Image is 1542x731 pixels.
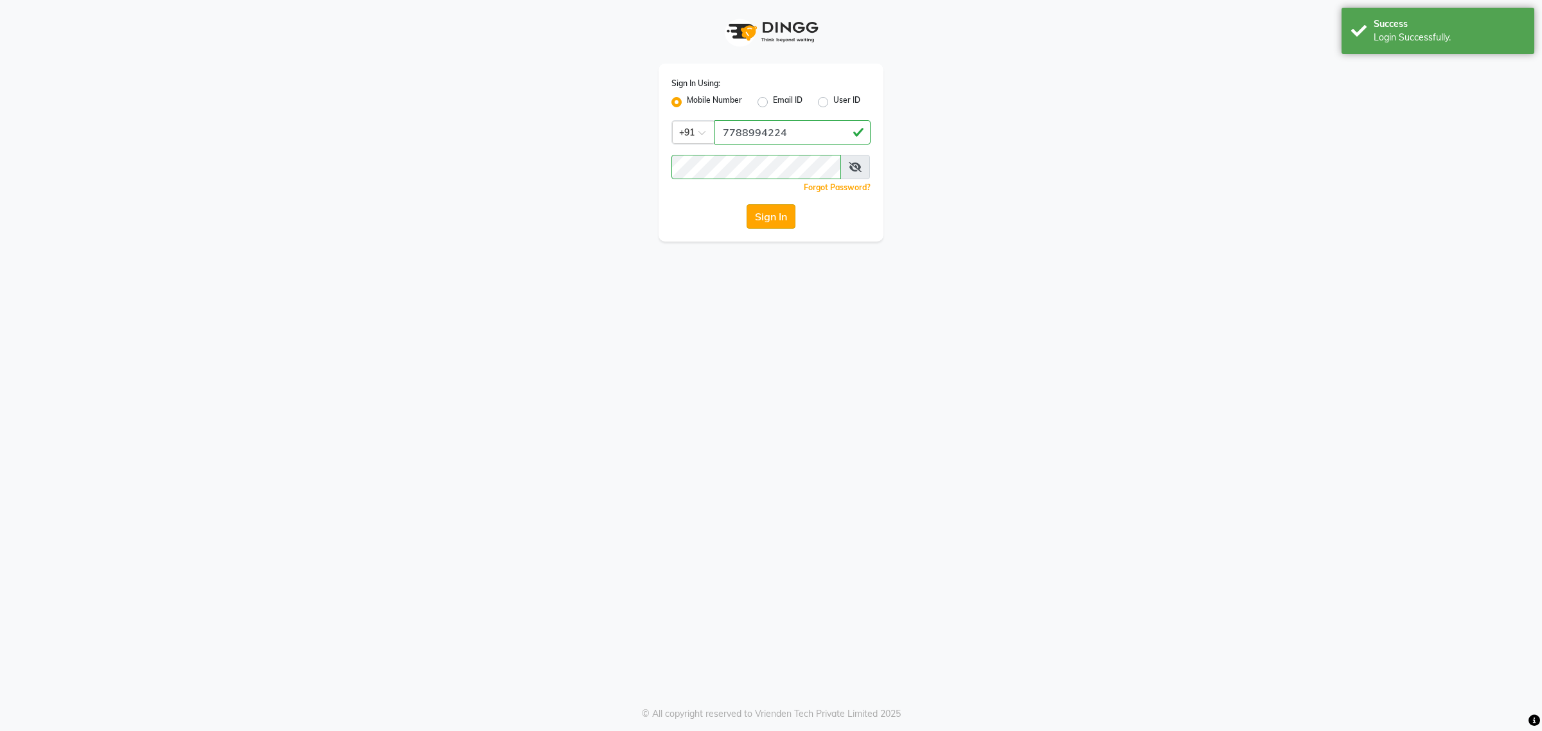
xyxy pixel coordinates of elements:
button: Sign In [747,204,795,229]
input: Username [714,120,871,145]
input: Username [671,155,841,179]
div: Login Successfully. [1374,31,1525,44]
label: Sign In Using: [671,78,720,89]
label: User ID [833,94,860,110]
img: logo1.svg [720,13,822,51]
label: Mobile Number [687,94,742,110]
a: Forgot Password? [804,182,871,192]
label: Email ID [773,94,802,110]
div: Success [1374,17,1525,31]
